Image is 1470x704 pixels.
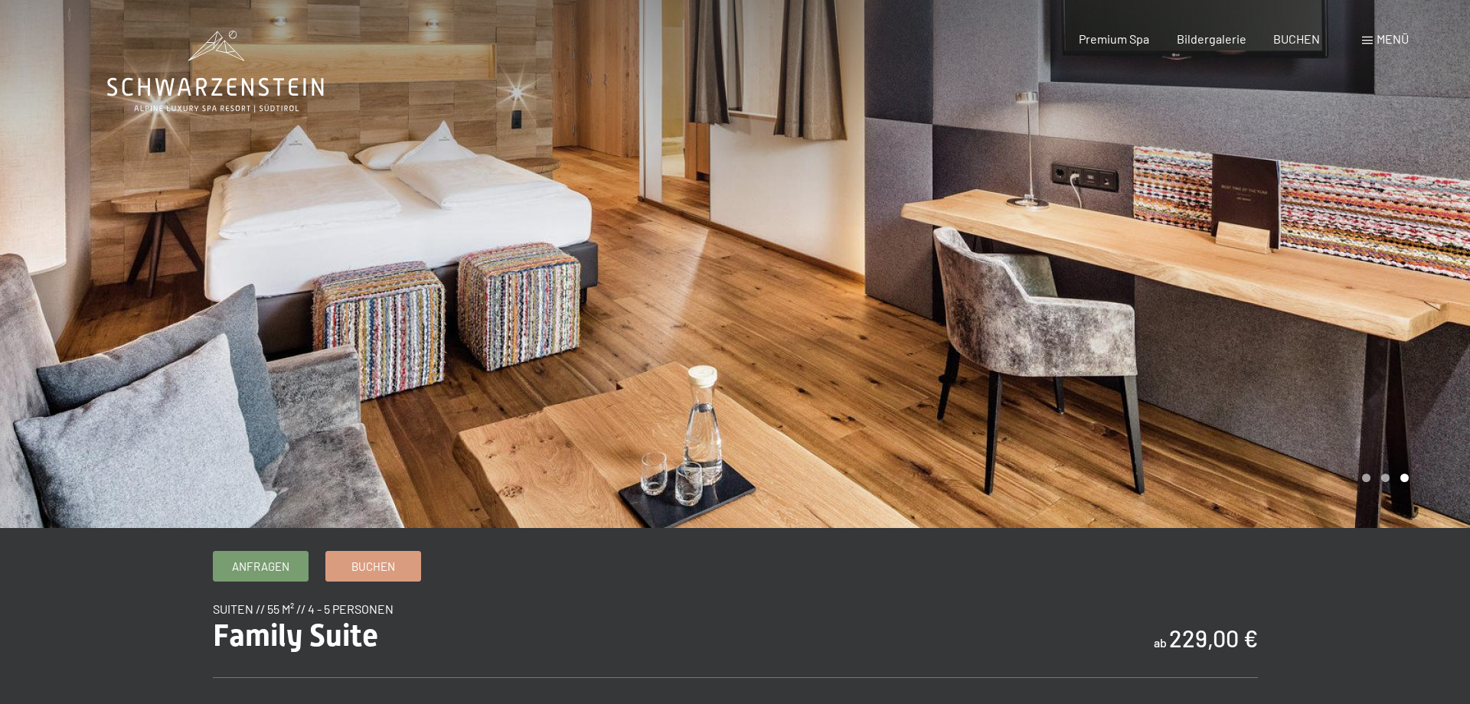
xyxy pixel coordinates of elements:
[351,559,395,575] span: Buchen
[1273,31,1320,46] a: BUCHEN
[1079,31,1149,46] a: Premium Spa
[213,601,394,616] span: Suiten // 55 m² // 4 - 5 Personen
[232,559,289,575] span: Anfragen
[213,618,378,653] span: Family Suite
[1169,624,1258,652] b: 229,00 €
[1177,31,1246,46] a: Bildergalerie
[214,552,308,581] a: Anfragen
[1154,635,1167,650] span: ab
[1377,31,1409,46] span: Menü
[326,552,420,581] a: Buchen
